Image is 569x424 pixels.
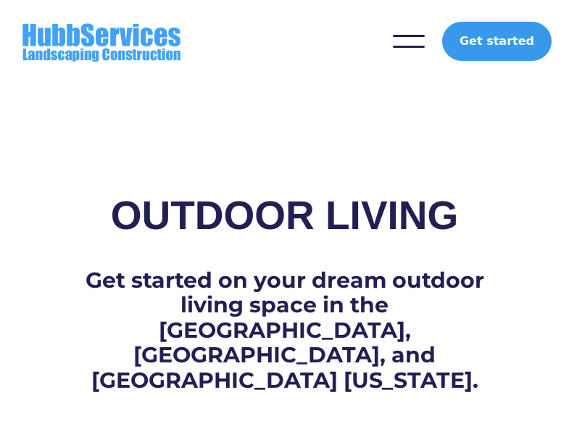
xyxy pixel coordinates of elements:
[17,17,186,66] img: HubbServices and HubbLawns Logo
[111,199,459,261] h1: OUTDOOR LIVING
[67,268,502,394] h2: Get started on your dream outdoor living space in the [GEOGRAPHIC_DATA], [GEOGRAPHIC_DATA], and [...
[442,22,552,61] a: Get started
[393,26,425,57] div: menu
[17,17,186,66] a: home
